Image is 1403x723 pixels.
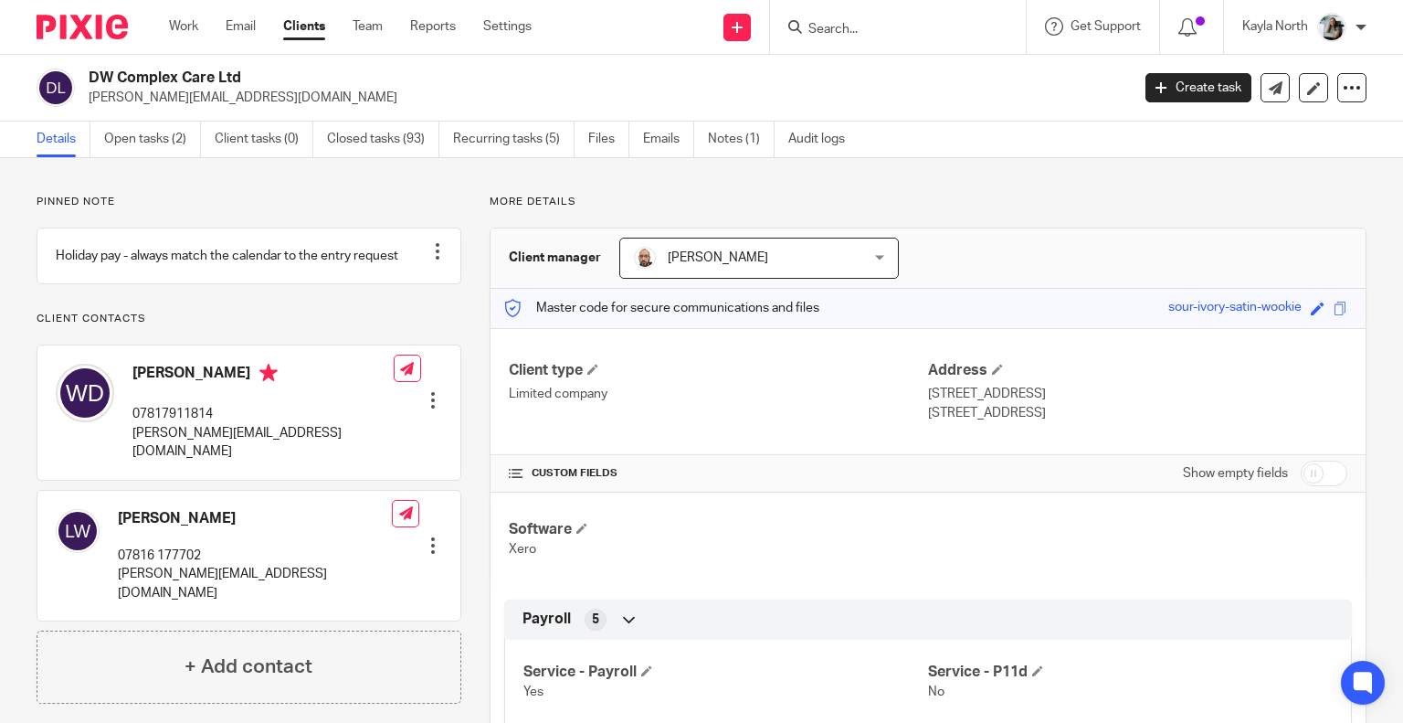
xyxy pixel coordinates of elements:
span: Payroll [522,610,571,629]
span: Get Support [1071,20,1141,33]
div: sour-ivory-satin-wookie [1168,298,1302,319]
a: Create task [1145,73,1251,102]
span: Yes [523,686,543,698]
h2: DW Complex Care Ltd [89,69,912,88]
a: Closed tasks (93) [327,122,439,157]
a: Files [588,122,629,157]
h3: Client manager [509,249,601,267]
input: Search [807,22,971,38]
a: Reports [410,17,456,36]
p: 07816 177702 [118,547,392,565]
span: [PERSON_NAME] [668,251,768,264]
img: Pixie [37,15,128,39]
img: Profile%20Photo.png [1317,13,1346,42]
a: Client tasks (0) [215,122,313,157]
img: svg%3E [56,509,100,553]
h4: [PERSON_NAME] [132,364,394,387]
p: [STREET_ADDRESS] [928,385,1347,403]
p: [PERSON_NAME][EMAIL_ADDRESS][DOMAIN_NAME] [132,424,394,462]
span: 5 [592,611,599,629]
h4: CUSTOM FIELDS [509,466,928,481]
a: Settings [483,17,532,36]
p: Client contacts [37,312,461,326]
p: Limited company [509,385,928,403]
a: Team [353,17,383,36]
h4: Address [928,361,1347,380]
a: Open tasks (2) [104,122,201,157]
a: Work [169,17,198,36]
span: Xero [509,543,536,556]
h4: Client type [509,361,928,380]
h4: + Add contact [185,653,312,681]
p: 07817911814 [132,405,394,423]
p: [PERSON_NAME][EMAIL_ADDRESS][DOMAIN_NAME] [89,89,1118,107]
img: svg%3E [37,69,75,107]
p: Kayla North [1242,17,1308,36]
h4: Service - Payroll [523,663,928,682]
label: Show empty fields [1183,464,1288,483]
a: Notes (1) [708,122,775,157]
img: svg%3E [56,364,114,422]
a: Audit logs [788,122,859,157]
i: Primary [259,364,278,382]
a: Clients [283,17,325,36]
p: [STREET_ADDRESS] [928,404,1347,422]
p: [PERSON_NAME][EMAIL_ADDRESS][DOMAIN_NAME] [118,565,392,602]
a: Recurring tasks (5) [453,122,575,157]
a: Details [37,122,90,157]
a: Email [226,17,256,36]
p: More details [490,195,1366,209]
p: Master code for secure communications and files [504,299,819,317]
a: Emails [643,122,694,157]
h4: [PERSON_NAME] [118,509,392,528]
h4: Service - P11d [928,663,1333,682]
img: Daryl.jpg [634,247,656,269]
span: No [928,686,944,698]
h4: Software [509,520,928,539]
p: Pinned note [37,195,461,209]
